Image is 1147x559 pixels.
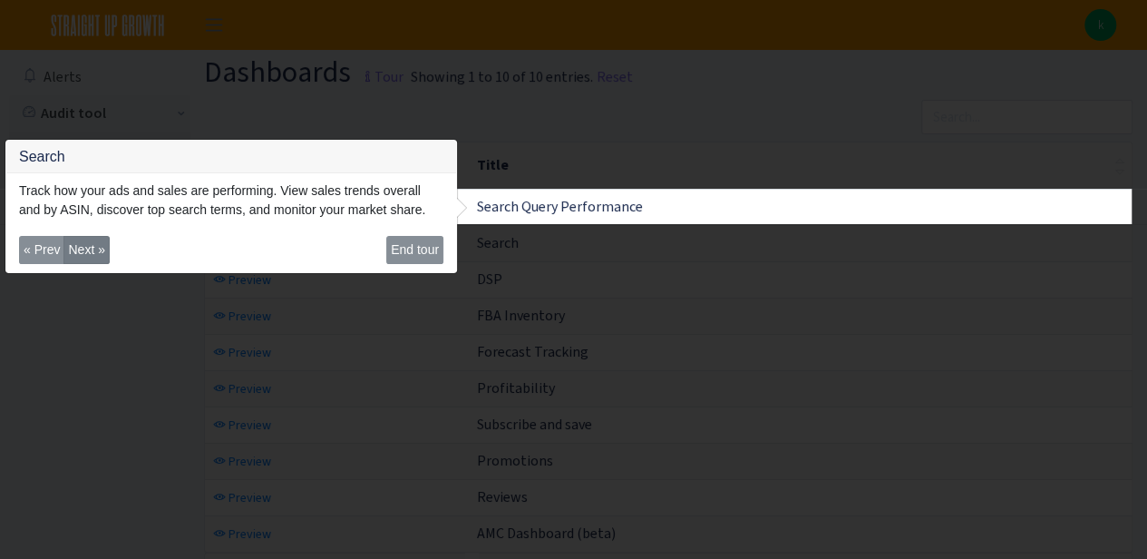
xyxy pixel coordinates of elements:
div: Track how your ads and sales are performing. View sales trends overall and by ASIN, discover top ... [6,173,456,228]
button: Next » [63,236,109,264]
button: « Prev [19,236,64,264]
button: End tour [386,236,443,264]
span: Search Query Performance [477,197,643,216]
h3: Search [6,141,456,173]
